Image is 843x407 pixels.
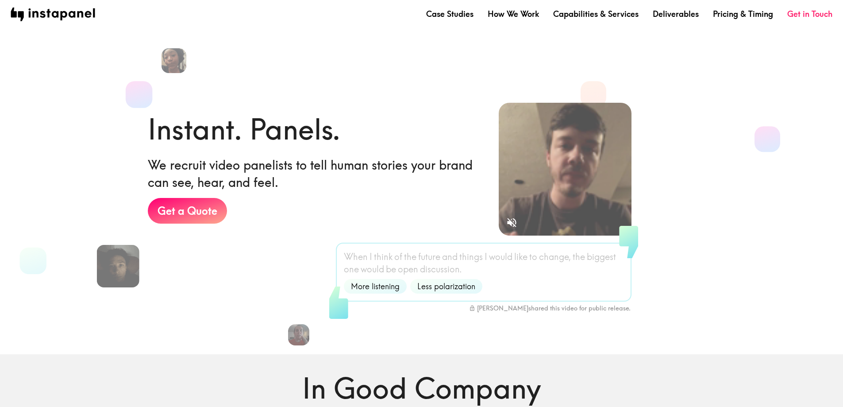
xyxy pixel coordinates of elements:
button: Sound is off [502,213,521,232]
span: things [459,251,483,263]
span: of [394,251,402,263]
a: Capabilities & Services [553,8,639,19]
a: Case Studies [426,8,473,19]
span: Less polarization [412,281,481,292]
span: change, [539,251,571,263]
span: biggest [587,251,616,263]
a: How We Work [488,8,539,19]
span: would [361,263,384,275]
h6: We recruit video panelists to tell human stories your brand can see, hear, and feel. [148,156,485,191]
span: think [374,251,393,263]
span: to [529,251,537,263]
img: Elizabeth [288,324,309,345]
img: instapanel [11,8,95,21]
span: discussion. [420,263,462,275]
span: future [418,251,440,263]
span: I [370,251,372,263]
span: More listening [346,281,405,292]
img: Jasmine [162,48,186,73]
a: Deliverables [653,8,699,19]
span: When [344,251,368,263]
img: Cory [96,245,139,287]
span: I [485,251,487,263]
a: Get in Touch [787,8,832,19]
div: [PERSON_NAME] shared this video for public release. [469,304,631,312]
h1: Instant. Panels. [148,109,340,149]
span: be [386,263,396,275]
span: and [442,251,458,263]
span: like [514,251,527,263]
span: the [573,251,585,263]
span: the [404,251,416,263]
a: Get a Quote [148,198,227,224]
a: Pricing & Timing [713,8,773,19]
span: open [398,263,418,275]
span: one [344,263,359,275]
span: would [489,251,512,263]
